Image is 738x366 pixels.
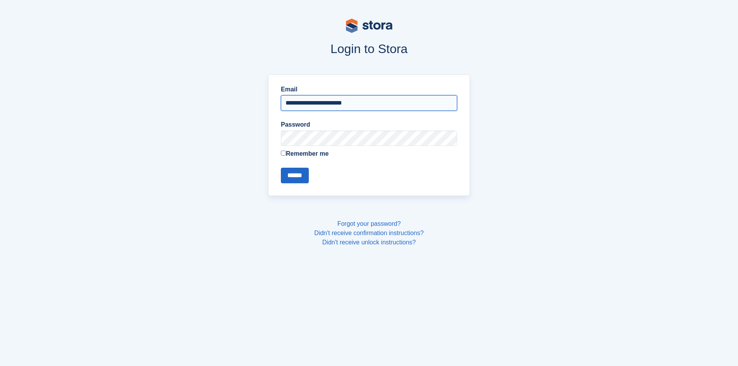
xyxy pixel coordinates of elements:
[120,42,618,56] h1: Login to Stora
[314,230,423,236] a: Didn't receive confirmation instructions?
[281,120,457,129] label: Password
[322,239,416,246] a: Didn't receive unlock instructions?
[281,85,457,94] label: Email
[281,151,286,156] input: Remember me
[281,149,457,158] label: Remember me
[346,19,392,33] img: stora-logo-53a41332b3708ae10de48c4981b4e9114cc0af31d8433b30ea865607fb682f29.svg
[337,220,401,227] a: Forgot your password?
